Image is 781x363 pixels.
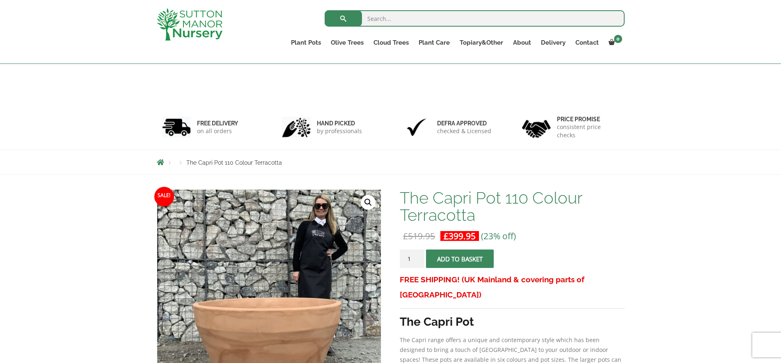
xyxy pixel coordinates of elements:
[286,37,326,48] a: Plant Pots
[197,120,238,127] h6: FREE DELIVERY
[282,117,311,138] img: 2.jpg
[444,230,449,242] span: £
[444,230,476,242] bdi: 399.95
[437,127,491,135] p: checked & Licensed
[508,37,536,48] a: About
[403,230,408,242] span: £
[400,189,624,224] h1: The Capri Pot 110 Colour Terracotta
[369,37,414,48] a: Cloud Trees
[325,10,625,27] input: Search...
[455,37,508,48] a: Topiary&Other
[400,315,474,329] strong: The Capri Pot
[154,187,174,206] span: Sale!
[536,37,570,48] a: Delivery
[414,37,455,48] a: Plant Care
[162,117,191,138] img: 1.jpg
[197,127,238,135] p: on all orders
[437,120,491,127] h6: Defra approved
[604,37,625,48] a: 0
[186,159,282,166] span: The Capri Pot 110 Colour Terracotta
[400,250,424,268] input: Product quantity
[402,117,431,138] img: 3.jpg
[557,116,619,123] h6: Price promise
[481,230,516,242] span: (23% off)
[157,8,222,41] img: logo
[157,159,625,166] nav: Breadcrumbs
[317,120,362,127] h6: hand picked
[317,127,362,135] p: by professionals
[400,272,624,302] h3: FREE SHIPPING! (UK Mainland & covering parts of [GEOGRAPHIC_DATA])
[614,35,622,43] span: 0
[361,195,376,210] a: View full-screen image gallery
[570,37,604,48] a: Contact
[403,230,435,242] bdi: 519.95
[326,37,369,48] a: Olive Trees
[557,123,619,139] p: consistent price checks
[522,115,551,140] img: 4.jpg
[426,250,494,268] button: Add to basket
